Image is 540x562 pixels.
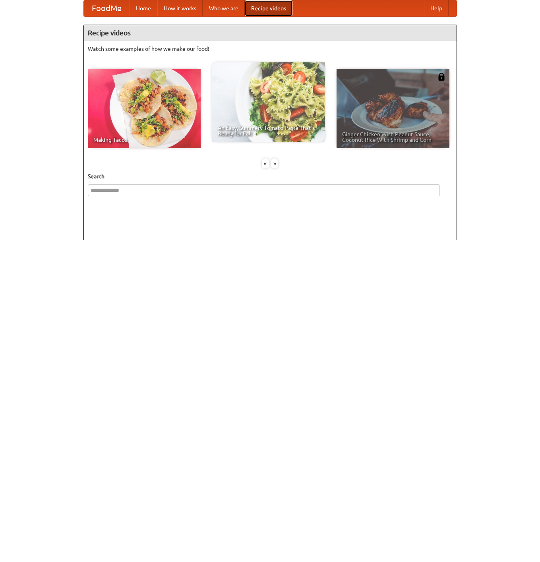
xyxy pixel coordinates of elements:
span: Making Tacos [93,137,195,143]
a: Home [130,0,157,16]
span: An Easy, Summery Tomato Pasta That's Ready for Fall [218,125,319,136]
a: Who we are [203,0,245,16]
div: « [262,158,269,168]
a: Making Tacos [88,69,201,148]
div: » [271,158,278,168]
a: Recipe videos [245,0,292,16]
p: Watch some examples of how we make our food! [88,45,453,53]
h5: Search [88,172,453,180]
a: How it works [157,0,203,16]
a: FoodMe [84,0,130,16]
h4: Recipe videos [84,25,457,41]
a: An Easy, Summery Tomato Pasta That's Ready for Fall [212,62,325,142]
img: 483408.png [437,73,445,81]
a: Help [424,0,449,16]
